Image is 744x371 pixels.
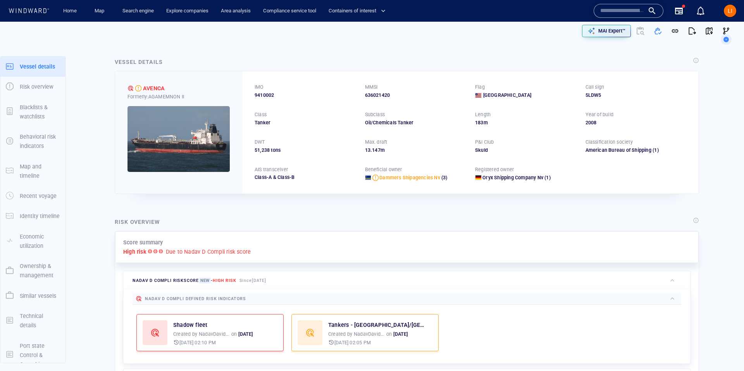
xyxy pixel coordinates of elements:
[0,127,65,156] button: Behavioral risk indicators
[666,22,684,40] button: Get link
[543,174,551,181] span: (1)
[0,97,65,127] button: Blacklists & watchlists
[127,106,230,172] img: 5905c4c2fdae05589ad90379_0
[173,331,253,338] p: Created by on
[0,306,65,336] button: Technical details
[328,331,408,338] p: Created by on
[0,227,65,256] button: Economic utilization
[482,174,551,181] a: Oryx Shipping Company Nv (1)
[586,119,687,126] div: 2008
[119,4,157,18] a: Search engine
[173,320,207,330] a: Shadow fleet
[475,166,514,173] p: Registered owner
[0,212,65,220] a: Identity timeline
[123,238,163,247] p: Score summary
[179,339,216,346] p: [DATE] 02:10 PM
[586,92,687,99] div: 5LDW5
[718,22,735,40] button: Visual Link Analysis
[696,6,705,15] div: Notification center
[199,278,211,283] span: New
[20,103,60,122] p: Blacklists & watchlists
[701,22,718,40] button: View on map
[475,120,484,125] span: 183
[379,175,440,180] span: Dammers Shipagencies Nv
[365,92,466,99] div: 636021420
[0,206,65,226] button: Identity timeline
[365,147,370,153] span: 13
[0,186,65,206] button: Recent voyage
[370,147,372,153] span: .
[354,331,385,338] div: NadavDavidson2
[0,292,65,299] a: Similar vessels
[133,278,236,283] span: Nadav D Compli risk score -
[365,166,402,173] p: Beneficial owner
[255,92,274,99] span: 9410002
[20,62,55,71] p: Vessel details
[127,93,230,100] div: Formerly: AGAMEMNON II
[0,256,65,286] button: Ownership & management
[0,286,65,306] button: Similar vessels
[328,320,425,330] div: Tankers - US/UK/IL Affiliated
[722,3,738,19] button: LI
[440,174,448,181] span: (3)
[0,267,65,274] a: Ownership & management
[475,111,491,118] p: Length
[123,247,146,256] p: High risk
[218,4,254,18] a: Area analysis
[260,4,319,18] a: Compliance service tool
[598,27,625,34] p: MAI Expert™
[199,331,230,338] p: NadavDavidson2
[20,132,60,151] p: Behavioral risk indicators
[238,331,253,338] p: [DATE]
[586,147,651,154] div: American Bureau of Shipping
[213,278,236,283] span: High risk
[586,147,687,154] div: American Bureau of Shipping
[255,147,356,154] div: 51,238 tons
[91,4,110,18] a: Map
[586,84,604,91] p: Call sign
[20,341,60,369] p: Port state Control & Casualties
[334,339,371,346] p: [DATE] 02:05 PM
[365,111,385,118] p: Subclass
[325,4,392,18] button: Containers of interest
[0,316,65,324] a: Technical details
[143,84,165,93] div: AVENCA
[475,147,576,154] div: Skuld
[582,25,631,37] button: MAI Expert™
[475,139,494,146] p: P&I Club
[483,92,531,99] span: [GEOGRAPHIC_DATA]
[255,84,264,91] p: IMO
[684,22,701,40] button: Export report
[20,311,60,330] p: Technical details
[57,4,82,18] button: Home
[0,351,65,358] a: Port state Control & Casualties
[0,167,65,174] a: Map and timeline
[88,4,113,18] button: Map
[0,62,65,70] a: Vessel details
[20,261,60,280] p: Ownership & management
[372,147,381,153] span: 147
[0,57,65,77] button: Vessel details
[239,278,266,283] span: Since [DATE]
[379,174,447,181] a: Dammers Shipagencies Nv (3)
[586,139,633,146] p: Classification society
[329,7,386,15] span: Containers of interest
[135,85,141,91] div: Moderate risk
[20,191,57,201] p: Recent voyage
[328,320,425,330] a: Tankers - [GEOGRAPHIC_DATA]/[GEOGRAPHIC_DATA]/[GEOGRAPHIC_DATA] Affiliated
[272,174,294,180] span: Class-B
[145,296,246,301] span: Nadav D Compli defined risk indicators
[255,119,356,126] div: Tanker
[115,57,163,67] div: Vessel details
[163,4,212,18] a: Explore companies
[166,247,251,256] p: Due to Nadav D Compli risk score
[0,137,65,145] a: Behavioral risk indicators
[255,111,267,118] p: Class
